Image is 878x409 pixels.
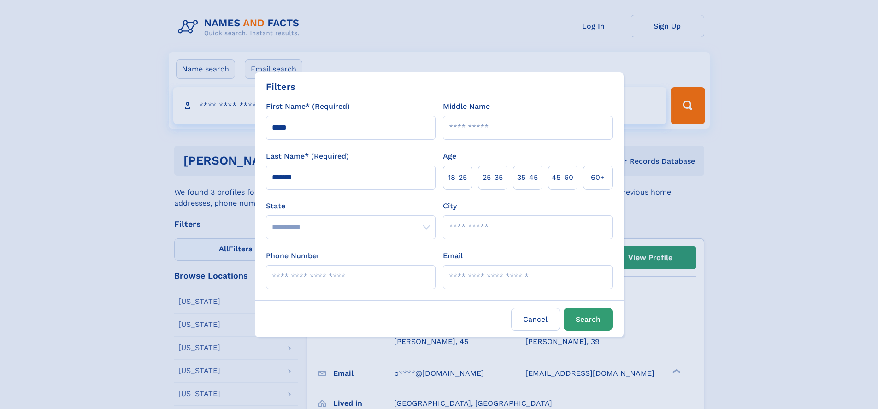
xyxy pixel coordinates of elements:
[266,101,350,112] label: First Name* (Required)
[483,172,503,183] span: 25‑35
[443,201,457,212] label: City
[266,80,295,94] div: Filters
[564,308,613,331] button: Search
[517,172,538,183] span: 35‑45
[443,101,490,112] label: Middle Name
[266,151,349,162] label: Last Name* (Required)
[266,201,436,212] label: State
[448,172,467,183] span: 18‑25
[591,172,605,183] span: 60+
[443,151,456,162] label: Age
[266,250,320,261] label: Phone Number
[511,308,560,331] label: Cancel
[552,172,573,183] span: 45‑60
[443,250,463,261] label: Email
